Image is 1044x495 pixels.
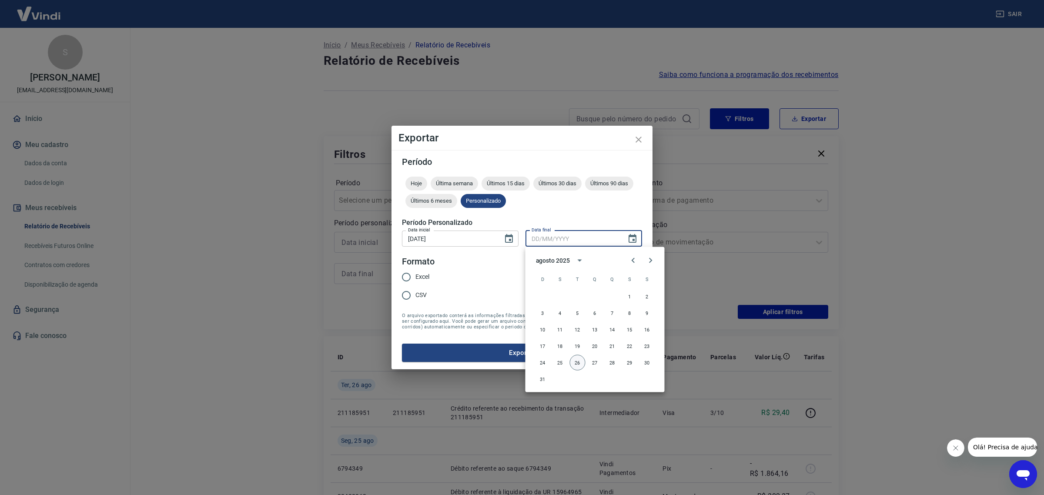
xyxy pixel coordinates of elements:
button: 25 [552,355,568,371]
span: quinta-feira [605,271,620,288]
span: CSV [415,291,427,300]
button: 23 [639,338,655,354]
button: Next month [642,252,659,269]
button: 2 [639,289,655,304]
div: Última semana [431,177,478,191]
input: DD/MM/YYYY [402,231,497,247]
div: Últimos 90 dias [585,177,633,191]
h5: Período [402,157,642,166]
input: DD/MM/YYYY [525,231,620,247]
button: 24 [535,355,551,371]
span: Excel [415,272,429,281]
button: 28 [605,355,620,371]
button: 20 [587,338,603,354]
span: domingo [535,271,551,288]
button: 18 [552,338,568,354]
label: Data final [532,227,551,233]
button: 11 [552,322,568,338]
div: agosto 2025 [536,256,570,265]
legend: Formato [402,255,435,268]
span: sexta-feira [622,271,638,288]
button: Previous month [625,252,642,269]
span: Últimos 30 dias [533,180,582,187]
div: Últimos 15 dias [482,177,530,191]
button: Choose date [624,230,641,248]
span: quarta-feira [587,271,603,288]
span: Personalizado [461,197,506,204]
h4: Exportar [398,133,646,143]
button: 1 [622,289,638,304]
div: Últimos 30 dias [533,177,582,191]
span: Últimos 90 dias [585,180,633,187]
span: Últimos 15 dias [482,180,530,187]
button: 21 [605,338,620,354]
button: 10 [535,322,551,338]
button: 14 [605,322,620,338]
div: Personalizado [461,194,506,208]
button: 17 [535,338,551,354]
iframe: Mensagem da empresa [968,438,1037,457]
button: 31 [535,371,551,387]
button: Choose date, selected date is 25 de ago de 2025 [500,230,518,248]
iframe: Botão para abrir a janela de mensagens [1009,460,1037,488]
span: segunda-feira [552,271,568,288]
button: 26 [570,355,586,371]
h5: Período Personalizado [402,218,642,227]
div: Hoje [405,177,427,191]
button: 8 [622,305,638,321]
button: 19 [570,338,586,354]
button: calendar view is open, switch to year view [572,253,587,268]
button: 4 [552,305,568,321]
span: Última semana [431,180,478,187]
button: close [628,129,649,150]
button: 6 [587,305,603,321]
span: terça-feira [570,271,586,288]
button: 29 [622,355,638,371]
span: O arquivo exportado conterá as informações filtradas na tela anterior com exceção do período que ... [402,313,642,330]
iframe: Fechar mensagem [947,439,964,457]
button: 7 [605,305,620,321]
div: Últimos 6 meses [405,194,457,208]
span: Últimos 6 meses [405,197,457,204]
span: Hoje [405,180,427,187]
button: 22 [622,338,638,354]
span: Olá! Precisa de ajuda? [5,6,73,13]
button: 9 [639,305,655,321]
label: Data inicial [408,227,430,233]
button: 5 [570,305,586,321]
button: 15 [622,322,638,338]
button: 16 [639,322,655,338]
button: 27 [587,355,603,371]
span: sábado [639,271,655,288]
button: Exportar [402,344,642,362]
button: 3 [535,305,551,321]
button: 13 [587,322,603,338]
button: 12 [570,322,586,338]
button: 30 [639,355,655,371]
